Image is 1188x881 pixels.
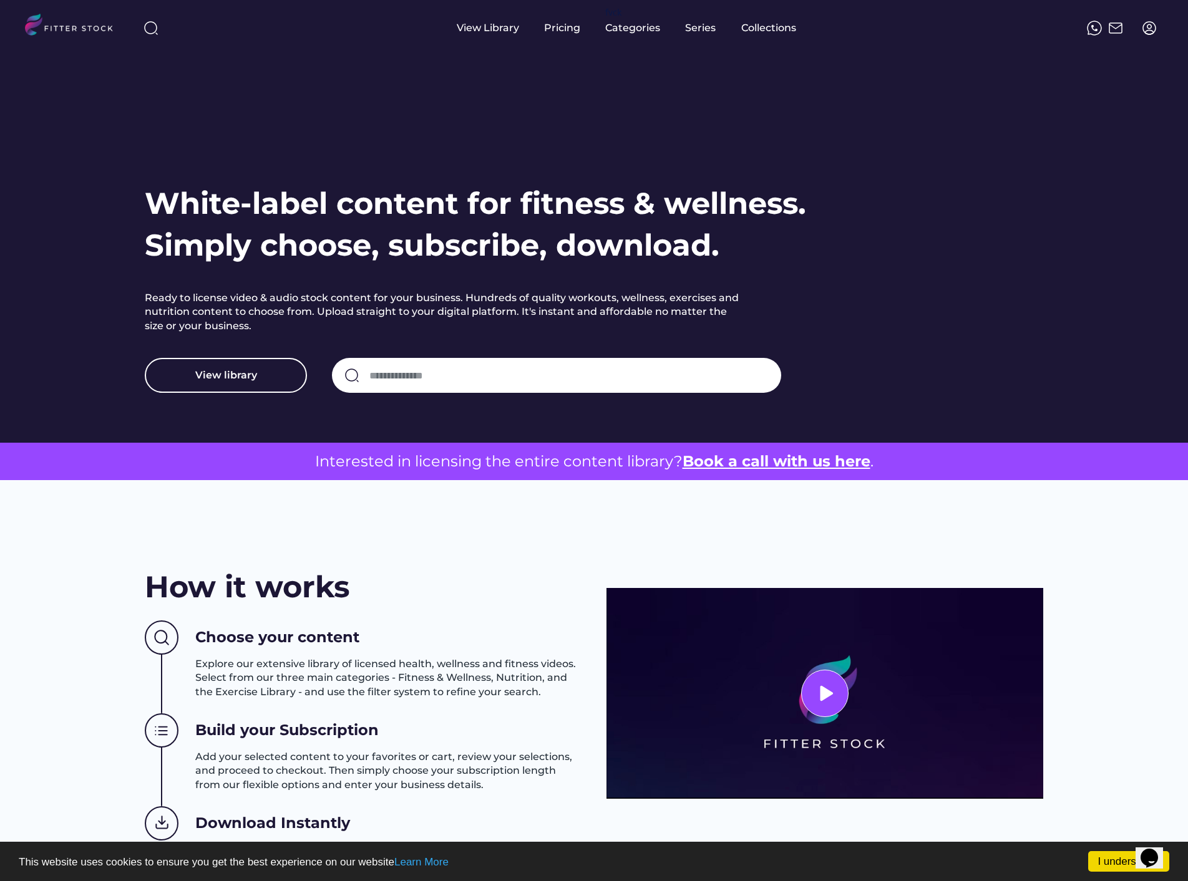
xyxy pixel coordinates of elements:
img: profile-circle.svg [1142,21,1157,36]
img: 3977569478e370cc298ad8aabb12f348.png [606,588,1043,799]
p: This website uses cookies to ensure you get the best experience on our website [19,857,1169,867]
h3: Choose your content [195,627,359,648]
img: meteor-icons_whatsapp%20%281%29.svg [1087,21,1102,36]
div: Pricing [544,21,580,35]
a: Book a call with us here [683,452,870,470]
img: Group%201000002437%20%282%29.svg [145,620,178,655]
div: Collections [741,21,796,35]
h3: Download Instantly [195,812,350,834]
h3: Add your selected content to your favorites or cart, review your selections, and proceed to check... [195,750,582,792]
h2: Ready to license video & audio stock content for your business. Hundreds of quality workouts, wel... [145,291,744,333]
h3: Explore our extensive library of licensed health, wellness and fitness videos. Select from our th... [195,657,582,699]
a: I understand! [1088,851,1169,872]
h3: Build your Subscription [195,720,379,741]
div: Categories [605,21,660,35]
a: Learn More [394,856,449,868]
img: Group%201000002439.svg [145,806,178,841]
div: Series [685,21,716,35]
img: search-normal%203.svg [144,21,158,36]
img: Group%201000002438.svg [145,713,178,748]
button: View library [145,358,307,393]
img: search-normal.svg [344,368,359,383]
h1: White-label content for fitness & wellness. Simply choose, subscribe, download. [145,183,806,266]
img: Frame%2051.svg [1108,21,1123,36]
h2: How it works [145,566,349,608]
img: LOGO.svg [25,14,124,39]
div: View Library [457,21,519,35]
div: fvck [605,6,621,19]
iframe: chat widget [1136,831,1176,869]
